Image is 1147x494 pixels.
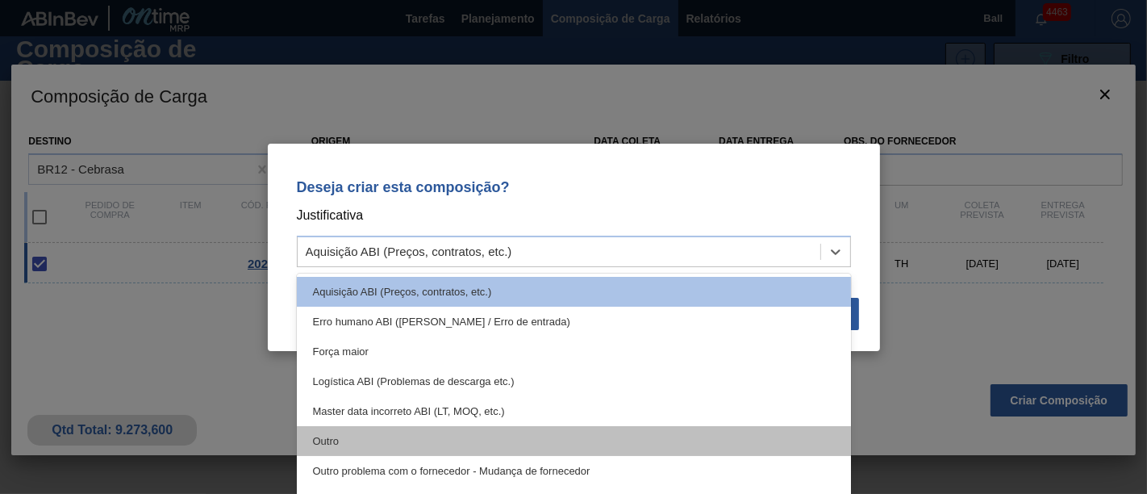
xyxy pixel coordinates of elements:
[297,179,851,195] p: Deseja criar esta composição?
[297,337,851,366] div: Força maior
[297,426,851,456] div: Outro
[297,277,851,307] div: Aquisição ABI (Preços, contratos, etc.)
[297,456,851,486] div: Outro problema com o fornecedor - Mudança de fornecedor
[297,366,851,396] div: Logística ABI (Problemas de descarga etc.)
[297,396,851,426] div: Master data incorreto ABI (LT, MOQ, etc.)
[297,307,851,337] div: Erro humano ABI ([PERSON_NAME] / Erro de entrada)
[306,245,512,258] div: Aquisição ABI (Preços, contratos, etc.)
[297,205,851,226] p: Justificativa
